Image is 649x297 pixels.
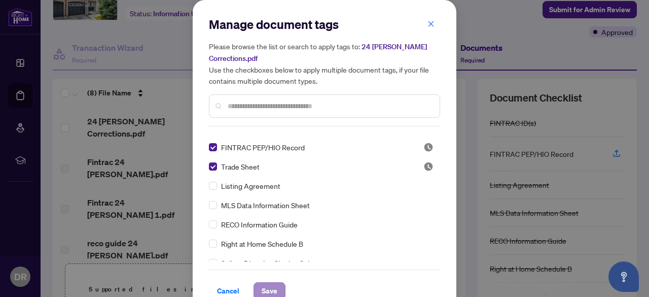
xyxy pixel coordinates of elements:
span: RECO Information Guide [221,219,298,230]
span: Pending Review [423,161,434,172]
img: status [423,142,434,152]
span: Listing Agreement [221,180,280,191]
h2: Manage document tags [209,16,440,32]
h5: Please browse the list or search to apply tags to: Use the checkboxes below to apply multiple doc... [209,41,440,86]
span: Sellers Direction Sharing Substance [221,257,333,269]
img: status [423,161,434,172]
span: FINTRAC PEP/HIO Record [221,142,305,153]
span: close [427,20,435,27]
span: Right at Home Schedule B [221,238,303,249]
span: MLS Data Information Sheet [221,200,310,211]
span: Pending Review [423,142,434,152]
span: Trade Sheet [221,161,260,172]
button: Open asap [608,261,639,292]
